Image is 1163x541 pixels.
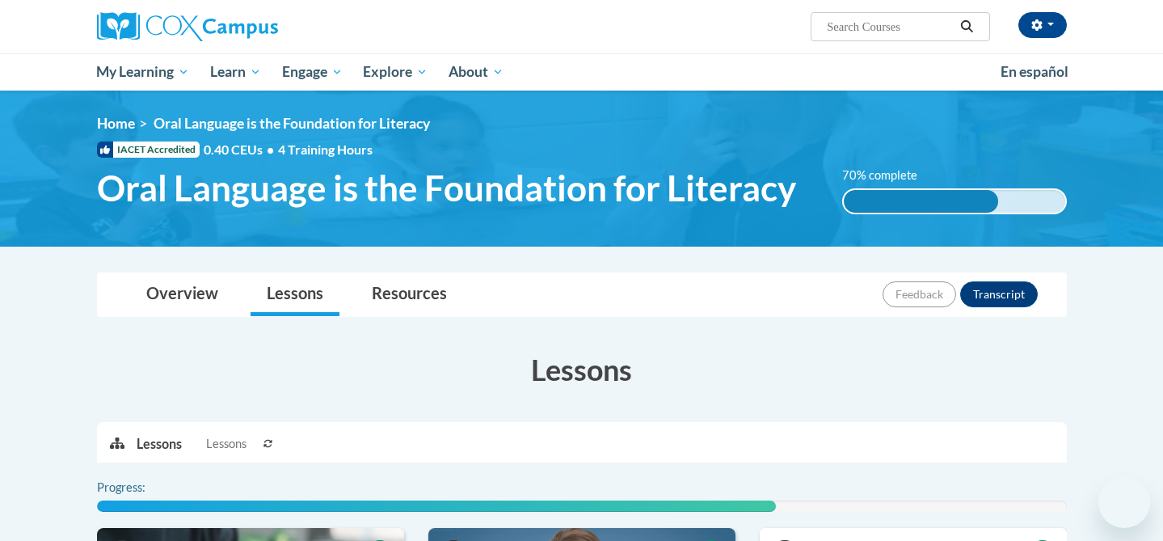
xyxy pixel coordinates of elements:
[954,17,979,36] button: Search
[97,349,1067,390] h3: Lessons
[206,435,247,453] span: Lessons
[204,141,278,158] span: 0.40 CEUs
[73,53,1091,91] div: Main menu
[1018,12,1067,38] button: Account Settings
[97,12,278,41] img: Cox Campus
[267,142,274,157] span: •
[883,281,956,307] button: Feedback
[97,167,796,209] span: Oral Language is the Foundation for Literacy
[960,281,1038,307] button: Transcript
[356,273,463,316] a: Resources
[97,479,190,497] label: Progress:
[842,167,935,184] label: 70% complete
[449,62,504,82] span: About
[154,115,430,132] span: Oral Language is the Foundation for Literacy
[278,142,373,157] span: 4 Training Hours
[251,273,339,316] a: Lessons
[200,53,272,91] a: Learn
[210,62,261,82] span: Learn
[282,62,343,82] span: Engage
[825,17,954,36] input: Search Courses
[844,190,998,213] div: 70% complete
[137,435,182,453] p: Lessons
[438,53,514,91] a: About
[1001,63,1068,80] span: En español
[86,53,200,91] a: My Learning
[97,12,404,41] a: Cox Campus
[97,115,135,132] a: Home
[990,55,1079,89] a: En español
[97,142,200,158] span: IACET Accredited
[363,62,428,82] span: Explore
[96,62,189,82] span: My Learning
[272,53,353,91] a: Engage
[130,273,234,316] a: Overview
[352,53,438,91] a: Explore
[1098,476,1150,528] iframe: Button to launch messaging window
